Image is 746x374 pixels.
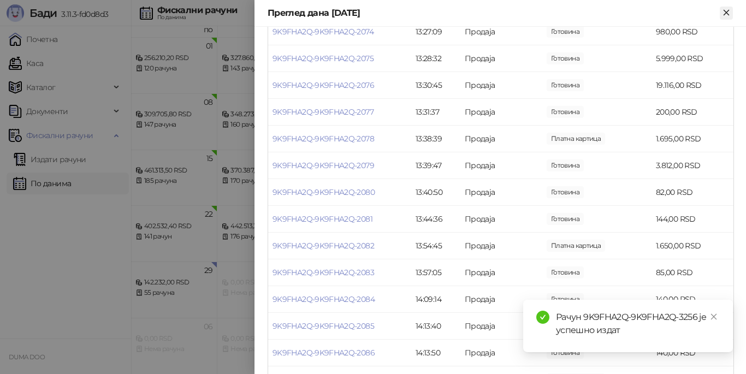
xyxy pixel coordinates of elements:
td: 1.695,00 RSD [652,126,733,152]
td: 5.999,00 RSD [652,45,733,72]
td: 85,00 RSD [652,259,733,286]
div: Рачун 9K9FHA2Q-9K9FHA2Q-3256 је успешно издат [556,311,720,337]
td: 980,00 RSD [652,19,733,45]
td: 14:09:14 [411,286,460,313]
div: Преглед дана [DATE] [268,7,720,20]
td: 14:13:50 [411,340,460,366]
td: Продаја [460,99,542,126]
td: 19.116,00 RSD [652,72,733,99]
a: 9K9FHA2Q-9K9FHA2Q-2074 [273,27,374,37]
td: Продаја [460,19,542,45]
span: 19.116,00 [547,79,584,91]
td: 200,00 RSD [652,99,733,126]
td: 140,00 RSD [652,286,733,313]
a: 9K9FHA2Q-9K9FHA2Q-2075 [273,54,374,63]
td: 13:39:47 [411,152,460,179]
td: 14:13:40 [411,313,460,340]
span: 5.999,00 [547,52,584,64]
td: Продаја [460,72,542,99]
td: 13:40:50 [411,179,460,206]
span: 1.695,00 [547,133,605,145]
a: 9K9FHA2Q-9K9FHA2Q-2080 [273,187,375,197]
td: 13:30:45 [411,72,460,99]
span: 144,00 [547,213,584,225]
td: Продаја [460,259,542,286]
span: 140,00 [547,293,584,305]
a: 9K9FHA2Q-9K9FHA2Q-2076 [273,80,374,90]
a: 9K9FHA2Q-9K9FHA2Q-2078 [273,134,374,144]
td: Продаја [460,126,542,152]
a: 9K9FHA2Q-9K9FHA2Q-2077 [273,107,374,117]
a: 9K9FHA2Q-9K9FHA2Q-2084 [273,294,375,304]
span: 3.812,00 [547,159,584,171]
a: 9K9FHA2Q-9K9FHA2Q-2081 [273,214,372,224]
a: 9K9FHA2Q-9K9FHA2Q-2083 [273,268,374,277]
td: 13:44:36 [411,206,460,233]
td: 13:54:45 [411,233,460,259]
span: 980,00 [547,26,584,38]
td: 13:28:32 [411,45,460,72]
a: 9K9FHA2Q-9K9FHA2Q-2082 [273,241,374,251]
td: 3.812,00 RSD [652,152,733,179]
td: Продаја [460,286,542,313]
span: 82,00 [547,186,584,198]
td: 13:38:39 [411,126,460,152]
span: 85,00 [547,266,584,278]
td: 82,00 RSD [652,179,733,206]
button: Close [720,7,733,20]
td: Продаја [460,45,542,72]
span: close [710,313,718,320]
span: 1.650,00 [547,240,605,252]
td: Продаја [460,313,542,340]
td: 13:57:05 [411,259,460,286]
a: 9K9FHA2Q-9K9FHA2Q-2085 [273,321,374,331]
td: 144,00 RSD [652,206,733,233]
a: 9K9FHA2Q-9K9FHA2Q-2086 [273,348,375,358]
a: Close [708,311,720,323]
td: Продаја [460,179,542,206]
span: check-circle [536,311,549,324]
td: 1.650,00 RSD [652,233,733,259]
td: Продаја [460,340,542,366]
td: Продаја [460,206,542,233]
span: 200,00 [547,106,584,118]
a: 9K9FHA2Q-9K9FHA2Q-2079 [273,161,374,170]
td: Продаја [460,152,542,179]
td: Продаја [460,233,542,259]
td: 13:27:09 [411,19,460,45]
td: 13:31:37 [411,99,460,126]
